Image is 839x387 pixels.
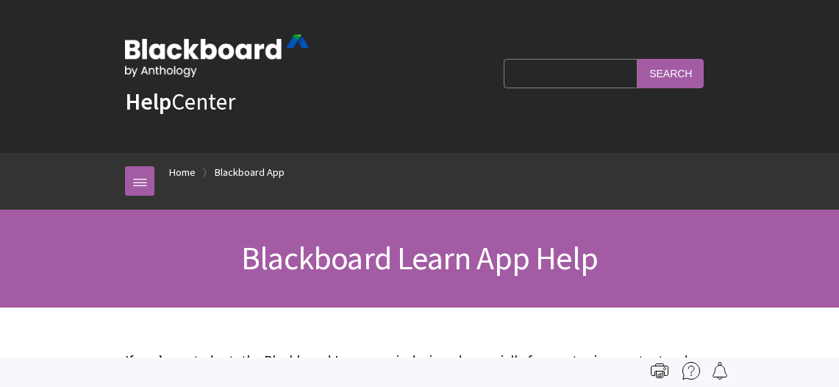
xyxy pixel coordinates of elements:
[125,35,309,77] img: Blackboard by Anthology
[169,163,196,182] a: Home
[215,163,285,182] a: Blackboard App
[682,362,700,380] img: More help
[241,238,598,278] span: Blackboard Learn App Help
[638,59,704,88] input: Search
[125,87,235,116] a: HelpCenter
[125,87,171,116] strong: Help
[651,362,668,380] img: Print
[711,362,729,380] img: Follow this page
